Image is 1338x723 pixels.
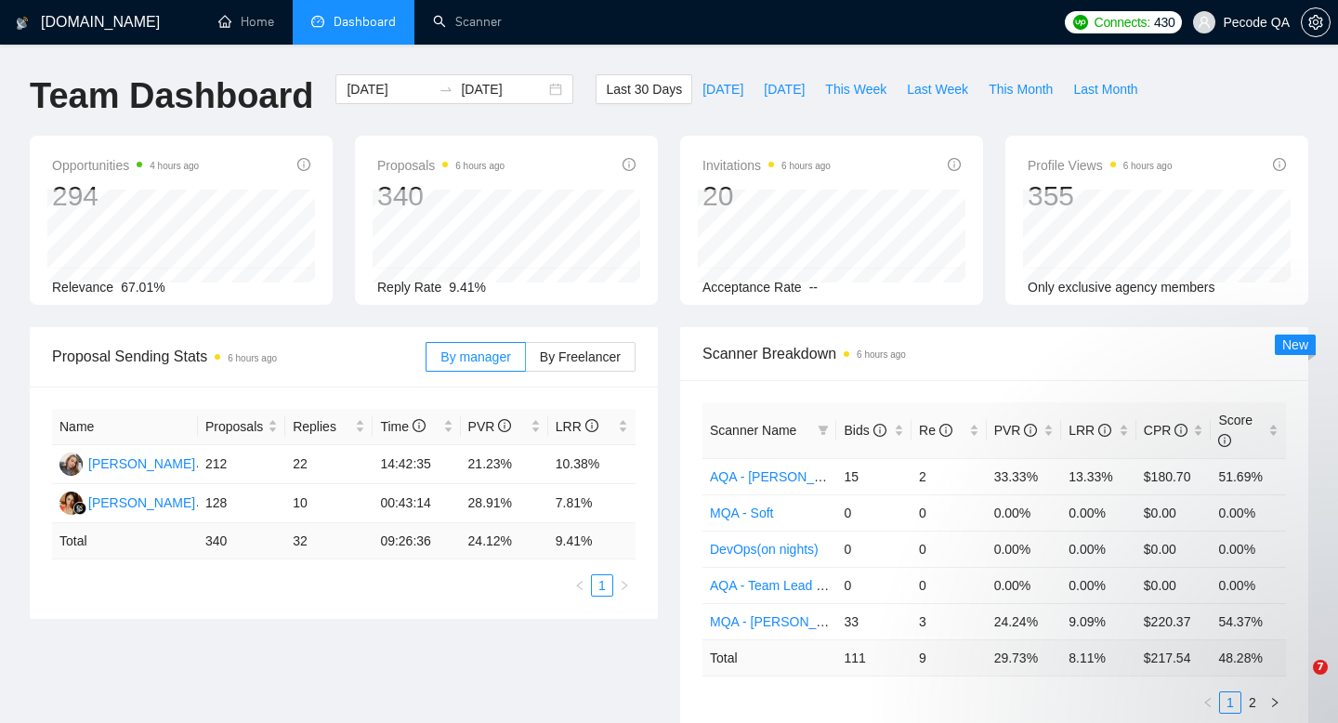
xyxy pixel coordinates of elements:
[548,484,636,523] td: 7.81%
[218,14,274,30] a: homeHome
[606,79,682,99] span: Last 30 Days
[836,458,912,494] td: 15
[1073,15,1088,30] img: upwork-logo.png
[912,639,987,676] td: 9
[702,280,802,295] span: Acceptance Rate
[285,409,373,445] th: Replies
[710,578,957,593] a: AQA - Team Lead - [PERSON_NAME] (off)
[228,353,277,363] time: 6 hours ago
[1218,434,1231,447] span: info-circle
[373,484,460,523] td: 00:43:14
[1198,16,1211,29] span: user
[1211,494,1286,531] td: 0.00%
[1242,692,1263,713] a: 2
[1197,691,1219,714] button: left
[1123,161,1173,171] time: 6 hours ago
[1197,691,1219,714] li: Previous Page
[439,82,453,97] span: to
[591,574,613,597] li: 1
[836,531,912,567] td: 0
[569,574,591,597] li: Previous Page
[613,574,636,597] li: Next Page
[764,79,805,99] span: [DATE]
[1219,691,1241,714] li: 1
[439,82,453,97] span: swap-right
[30,74,313,118] h1: Team Dashboard
[297,158,310,171] span: info-circle
[613,574,636,597] button: right
[1136,458,1212,494] td: $180.70
[88,454,195,474] div: [PERSON_NAME]
[818,425,829,436] span: filter
[52,154,199,177] span: Opportunities
[1061,531,1136,567] td: 0.00%
[1273,158,1286,171] span: info-circle
[912,567,987,603] td: 0
[836,567,912,603] td: 0
[1136,531,1212,567] td: $0.00
[1202,697,1213,708] span: left
[857,349,906,360] time: 6 hours ago
[978,74,1063,104] button: This Month
[150,161,199,171] time: 4 hours ago
[198,409,285,445] th: Proposals
[623,158,636,171] span: info-circle
[52,345,426,368] span: Proposal Sending Stats
[574,580,585,591] span: left
[809,280,818,295] span: --
[468,419,512,434] span: PVR
[52,280,113,295] span: Relevance
[596,74,692,104] button: Last 30 Days
[619,580,630,591] span: right
[198,523,285,559] td: 340
[1024,424,1037,437] span: info-circle
[836,639,912,676] td: 111
[994,423,1038,438] span: PVR
[1211,458,1286,494] td: 51.69%
[907,79,968,99] span: Last Week
[455,161,505,171] time: 6 hours ago
[836,603,912,639] td: 33
[373,523,460,559] td: 09:26:36
[1264,691,1286,714] li: Next Page
[912,494,987,531] td: 0
[73,502,86,515] img: gigradar-bm.png
[873,424,886,437] span: info-circle
[825,79,886,99] span: This Week
[1028,178,1173,214] div: 355
[433,14,502,30] a: searchScanner
[710,423,796,438] span: Scanner Name
[461,445,548,484] td: 21.23%
[52,409,198,445] th: Name
[781,161,831,171] time: 6 hours ago
[121,280,164,295] span: 67.01%
[592,575,612,596] a: 1
[52,178,199,214] div: 294
[692,74,754,104] button: [DATE]
[710,469,928,484] a: AQA - [PERSON_NAME] (autobid off)
[548,523,636,559] td: 9.41 %
[440,349,510,364] span: By manager
[1069,423,1111,438] span: LRR
[1061,494,1136,531] td: 0.00%
[897,74,978,104] button: Last Week
[88,493,195,513] div: [PERSON_NAME]
[205,416,264,437] span: Proposals
[912,458,987,494] td: 2
[814,416,833,444] span: filter
[1028,154,1173,177] span: Profile Views
[285,523,373,559] td: 32
[377,154,505,177] span: Proposals
[285,445,373,484] td: 22
[413,419,426,432] span: info-circle
[373,445,460,484] td: 14:42:35
[1264,691,1286,714] button: right
[1302,15,1330,30] span: setting
[702,154,831,177] span: Invitations
[1144,423,1187,438] span: CPR
[293,416,351,437] span: Replies
[1028,280,1215,295] span: Only exclusive agency members
[1174,424,1187,437] span: info-circle
[844,423,885,438] span: Bids
[461,79,545,99] input: End date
